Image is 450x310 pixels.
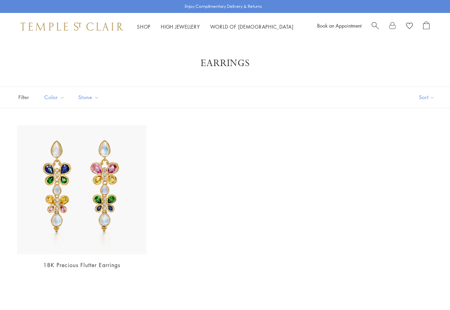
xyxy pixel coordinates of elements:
span: Color [41,93,70,102]
a: 18K Precious Flutter Earrings [43,261,120,269]
span: Stone [75,93,104,102]
a: Search [372,21,379,32]
button: Stone [73,90,104,105]
a: High JewelleryHigh Jewellery [161,23,200,30]
a: Open Shopping Bag [423,21,430,32]
button: Show sort by [404,87,450,108]
a: Book an Appointment [317,22,361,29]
button: Color [39,90,70,105]
h1: Earrings [27,57,423,69]
a: ShopShop [137,23,151,30]
p: Enjoy Complimentary Delivery & Returns [185,3,262,10]
a: World of [DEMOGRAPHIC_DATA]World of [DEMOGRAPHIC_DATA] [210,23,294,30]
a: View Wishlist [406,21,413,32]
img: 18K Precious Flutter Earrings [17,125,146,254]
img: Temple St. Clair [20,22,123,31]
nav: Main navigation [137,22,294,31]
